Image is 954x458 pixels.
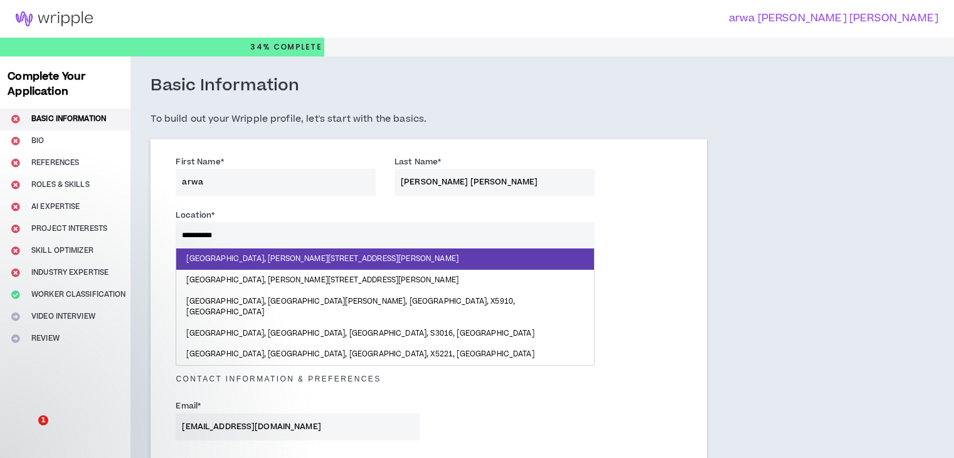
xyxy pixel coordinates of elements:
[176,344,593,365] div: [GEOGRAPHIC_DATA], [GEOGRAPHIC_DATA], [GEOGRAPHIC_DATA], X5221, [GEOGRAPHIC_DATA]
[3,69,128,99] h3: Complete Your Application
[9,336,260,424] iframe: Intercom notifications message
[176,248,593,270] div: [GEOGRAPHIC_DATA], [PERSON_NAME][STREET_ADDRESS][PERSON_NAME]
[469,13,938,24] h3: arwa [PERSON_NAME] [PERSON_NAME]
[176,270,593,291] div: [GEOGRAPHIC_DATA], [PERSON_NAME][STREET_ADDRESS][PERSON_NAME]
[13,415,43,445] iframe: Intercom live chat
[270,41,322,53] span: Complete
[176,413,419,440] input: Enter Email
[250,38,322,56] p: 34%
[151,75,299,97] h3: Basic Information
[176,291,593,323] div: [GEOGRAPHIC_DATA], [GEOGRAPHIC_DATA][PERSON_NAME], [GEOGRAPHIC_DATA], X5910, [GEOGRAPHIC_DATA]
[176,205,215,225] label: Location
[176,152,223,172] label: First Name
[166,375,691,383] h5: Contact Information & preferences
[38,415,48,425] span: 1
[395,169,595,196] input: Last Name
[151,112,707,127] h5: To build out your Wripple profile, let's start with the basics.
[395,152,441,172] label: Last Name
[176,169,376,196] input: First Name
[176,323,593,344] div: [GEOGRAPHIC_DATA], [GEOGRAPHIC_DATA], [GEOGRAPHIC_DATA], S3016, [GEOGRAPHIC_DATA]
